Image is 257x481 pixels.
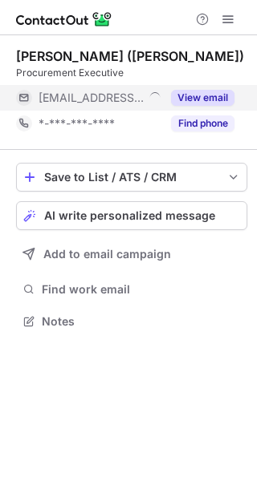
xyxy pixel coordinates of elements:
[43,248,171,261] span: Add to email campaign
[42,314,241,329] span: Notes
[39,91,144,105] span: [EMAIL_ADDRESS][DOMAIN_NAME]
[42,282,241,297] span: Find work email
[171,115,235,131] button: Reveal Button
[44,209,215,222] span: AI write personalized message
[171,90,235,106] button: Reveal Button
[16,201,247,230] button: AI write personalized message
[16,48,244,64] div: [PERSON_NAME] ([PERSON_NAME])
[44,171,219,184] div: Save to List / ATS / CRM
[16,163,247,192] button: save-profile-one-click
[16,240,247,269] button: Add to email campaign
[16,66,247,80] div: Procurement Executive
[16,278,247,301] button: Find work email
[16,10,112,29] img: ContactOut v5.3.10
[16,310,247,333] button: Notes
